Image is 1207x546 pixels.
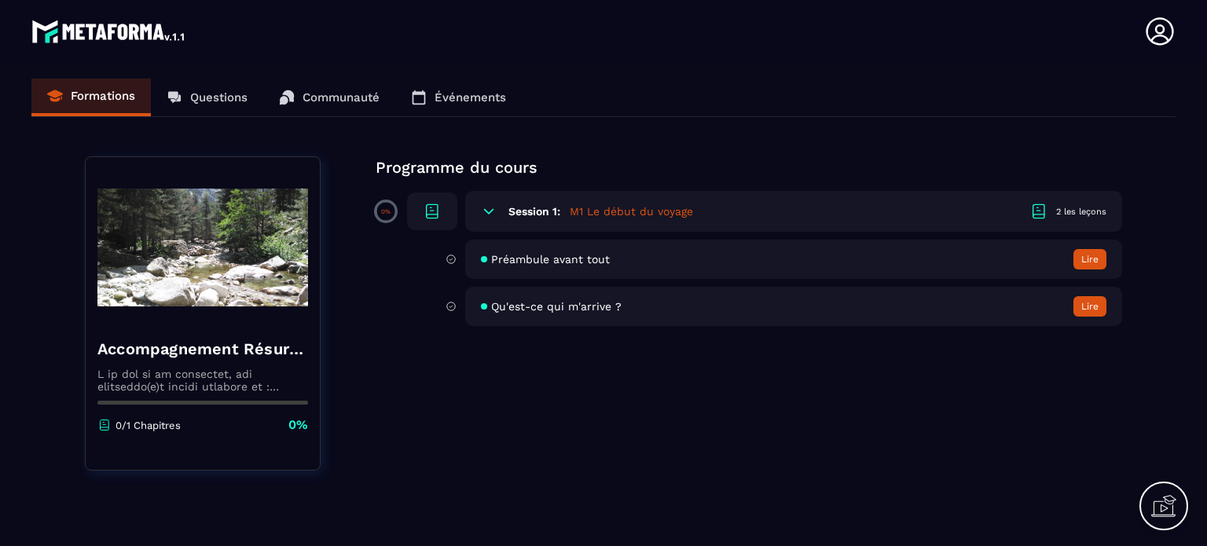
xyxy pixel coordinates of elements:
p: 0/1 Chapitres [116,420,181,431]
img: banner [97,169,308,326]
p: 0% [288,416,308,434]
h4: Accompagnement Résurgence "6 mois pour sortir du burn-out et retrouver forces et équilibre" [97,338,308,360]
p: L ip dol si am consectet, adi elitseddo(e)t incidi utlabore et : Doloremagn ali enimadmini veniam... [97,368,308,393]
img: logo [31,16,187,47]
button: Lire [1073,296,1106,317]
span: Préambule avant tout [491,253,610,266]
span: Qu'est-ce qui m'arrive ? [491,300,622,313]
p: 0% [381,208,391,215]
p: Programme du cours [376,156,1122,178]
div: 2 les leçons [1056,206,1106,218]
h6: Session 1: [508,205,560,218]
h5: M1 Le début du voyage [570,203,693,219]
button: Lire [1073,249,1106,269]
